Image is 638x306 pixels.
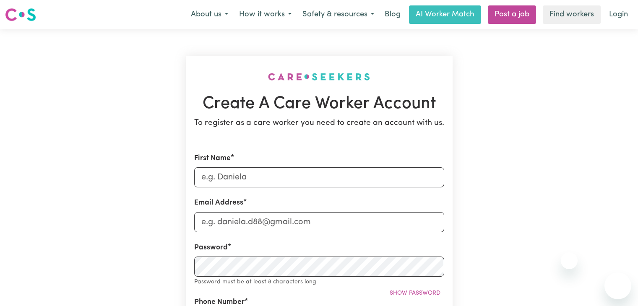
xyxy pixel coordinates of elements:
[297,6,380,23] button: Safety & resources
[5,7,36,22] img: Careseekers logo
[194,167,444,187] input: e.g. Daniela
[194,279,316,285] small: Password must be at least 8 characters long
[561,252,578,269] iframe: Close message
[5,5,36,24] a: Careseekers logo
[194,212,444,232] input: e.g. daniela.d88@gmail.com
[234,6,297,23] button: How it works
[380,5,406,24] a: Blog
[185,6,234,23] button: About us
[543,5,601,24] a: Find workers
[409,5,481,24] a: AI Worker Match
[604,272,631,299] iframe: Button to launch messaging window
[194,153,231,164] label: First Name
[194,197,243,208] label: Email Address
[488,5,536,24] a: Post a job
[604,5,633,24] a: Login
[194,242,228,253] label: Password
[194,117,444,130] p: To register as a care worker you need to create an account with us.
[390,290,440,296] span: Show password
[194,94,444,114] h1: Create A Care Worker Account
[386,287,444,300] button: Show password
